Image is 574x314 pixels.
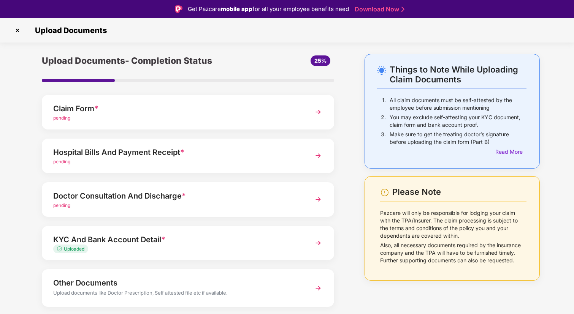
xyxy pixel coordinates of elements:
[390,131,526,146] p: Make sure to get the treating doctor’s signature before uploading the claim form (Part B)
[53,146,300,158] div: Hospital Bills And Payment Receipt
[53,202,70,208] span: pending
[57,246,64,251] img: svg+xml;base64,PHN2ZyB4bWxucz0iaHR0cDovL3d3dy53My5vcmcvMjAwMC9zdmciIHdpZHRoPSIxMy4zMzMiIGhlaWdodD...
[64,246,84,252] span: Uploaded
[381,114,386,129] p: 2.
[311,149,325,163] img: svg+xml;base64,PHN2ZyBpZD0iTmV4dCIgeG1sbnM9Imh0dHA6Ly93d3cudzMub3JnLzIwMDAvc3ZnIiB3aWR0aD0iMzYiIG...
[53,103,300,115] div: Claim Form
[381,131,386,146] p: 3.
[392,187,526,197] div: Please Note
[314,57,327,64] span: 25%
[380,241,526,264] p: Also, all necessary documents required by the insurance company and the TPA will have to be furni...
[27,26,111,35] span: Upload Documents
[311,105,325,119] img: svg+xml;base64,PHN2ZyBpZD0iTmV4dCIgeG1sbnM9Imh0dHA6Ly93d3cudzMub3JnLzIwMDAvc3ZnIiB3aWR0aD0iMzYiIG...
[53,115,70,121] span: pending
[401,5,404,13] img: Stroke
[221,5,252,13] strong: mobile app
[11,24,24,36] img: svg+xml;base64,PHN2ZyBpZD0iQ3Jvc3MtMzJ4MzIiIHhtbG5zPSJodHRwOi8vd3d3LnczLm9yZy8yMDAwL3N2ZyIgd2lkdG...
[495,148,526,156] div: Read More
[355,5,402,13] a: Download Now
[380,209,526,240] p: Pazcare will only be responsible for lodging your claim with the TPA/Insurer. The claim processin...
[175,5,182,13] img: Logo
[53,159,70,164] span: pending
[311,193,325,206] img: svg+xml;base64,PHN2ZyBpZD0iTmV4dCIgeG1sbnM9Imh0dHA6Ly93d3cudzMub3JnLzIwMDAvc3ZnIiB3aWR0aD0iMzYiIG...
[311,236,325,250] img: svg+xml;base64,PHN2ZyBpZD0iTmV4dCIgeG1sbnM9Imh0dHA6Ly93d3cudzMub3JnLzIwMDAvc3ZnIiB3aWR0aD0iMzYiIG...
[311,281,325,295] img: svg+xml;base64,PHN2ZyBpZD0iTmV4dCIgeG1sbnM9Imh0dHA6Ly93d3cudzMub3JnLzIwMDAvc3ZnIiB3aWR0aD0iMzYiIG...
[390,65,526,84] div: Things to Note While Uploading Claim Documents
[188,5,349,14] div: Get Pazcare for all your employee benefits need
[380,188,389,197] img: svg+xml;base64,PHN2ZyBpZD0iV2FybmluZ18tXzI0eDI0IiBkYXRhLW5hbWU9Ildhcm5pbmcgLSAyNHgyNCIgeG1sbnM9Im...
[53,289,300,299] div: Upload documents like Doctor Prescription, Self attested file etc if available.
[42,54,236,68] div: Upload Documents- Completion Status
[53,277,300,289] div: Other Documents
[53,234,300,246] div: KYC And Bank Account Detail
[377,66,386,75] img: svg+xml;base64,PHN2ZyB4bWxucz0iaHR0cDovL3d3dy53My5vcmcvMjAwMC9zdmciIHdpZHRoPSIyNC4wOTMiIGhlaWdodD...
[382,96,386,112] p: 1.
[53,190,300,202] div: Doctor Consultation And Discharge
[390,96,526,112] p: All claim documents must be self-attested by the employee before submission mentioning
[390,114,526,129] p: You may exclude self-attesting your KYC document, claim form and bank account proof.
